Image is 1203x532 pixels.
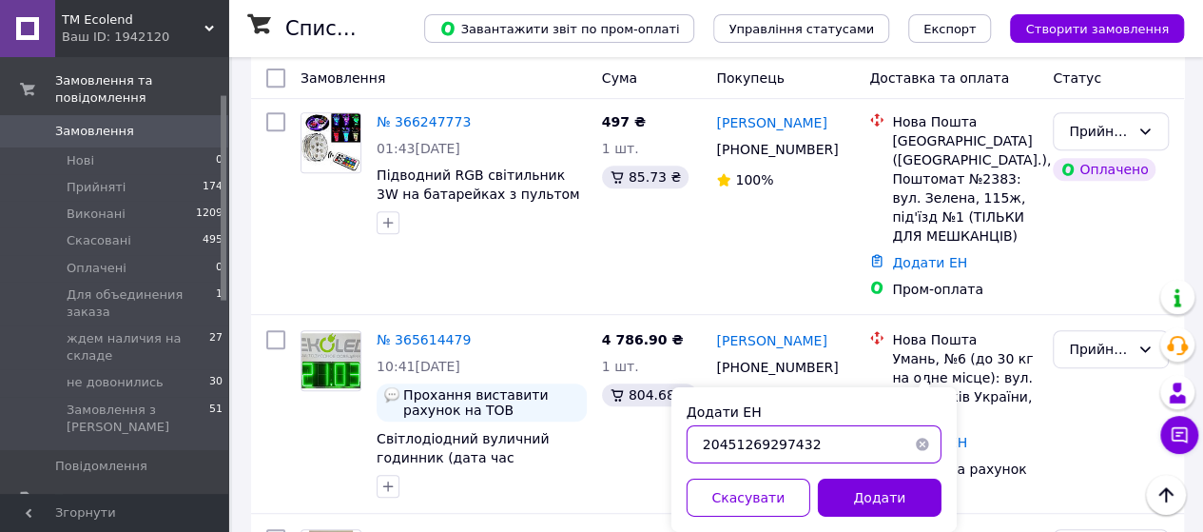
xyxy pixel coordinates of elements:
[62,11,204,29] span: TM Ecolend
[687,404,762,420] label: Додати ЕН
[216,152,223,169] span: 0
[67,402,209,436] span: Замовлення з [PERSON_NAME]
[602,166,689,188] div: 85.73 ₴
[602,332,684,347] span: 4 786.90 ₴
[716,70,784,86] span: Покупець
[991,20,1184,35] a: Створити замовлення
[67,374,164,391] span: не довонились
[209,402,223,436] span: 51
[285,17,478,40] h1: Список замовлень
[377,359,460,374] span: 10:41[DATE]
[377,141,460,156] span: 01:43[DATE]
[1160,416,1198,454] button: Чат з покупцем
[1053,158,1155,181] div: Оплачено
[203,179,223,196] span: 174
[903,425,941,463] button: Очистить
[728,22,874,36] span: Управління статусами
[196,206,223,223] span: 1209
[869,70,1009,86] span: Доставка та оплата
[892,460,1038,479] div: Оплата на рахунок
[716,142,838,157] span: [PHONE_NUMBER]
[67,260,126,277] span: Оплачені
[377,114,471,129] a: № 366247773
[602,359,639,374] span: 1 шт.
[602,141,639,156] span: 1 шт.
[602,70,637,86] span: Cума
[1053,70,1101,86] span: Статус
[716,331,826,350] a: [PERSON_NAME]
[67,152,94,169] span: Нові
[892,280,1038,299] div: Пром-оплата
[67,286,216,321] span: Для объединения заказа
[892,349,1038,425] div: Умань, №6 (до 30 кг на одне місце): вул. Захисників України, 27
[892,112,1038,131] div: Нова Пошта
[67,179,126,196] span: Прийняті
[203,232,223,249] span: 495
[1146,475,1186,515] button: Наверх
[55,490,176,507] span: Товари та послуги
[892,131,1038,246] div: [GEOGRAPHIC_DATA] ([GEOGRAPHIC_DATA].), Поштомат №2383: вул. Зелена, 115ж, під'їзд №1 (ТІЛЬКИ ДЛЯ...
[403,387,579,418] span: Прохання виставити рахунок на ТОВ "СКРІНТЕК" Код ЄДРПОУ - 44225061 Рахунок прошу надіслати с печа...
[301,113,360,172] img: Фото товару
[301,333,360,387] img: Фото товару
[818,479,941,517] button: Додати
[301,330,361,391] a: Фото товару
[1069,339,1130,360] div: Прийнято
[301,70,385,86] span: Замовлення
[713,14,889,43] button: Управління статусами
[384,387,399,403] img: :speech_balloon:
[1069,121,1130,142] div: Прийнято
[923,22,977,36] span: Експорт
[377,167,580,221] a: Підводний RGB світильник 3W на батарейках з пультом управління ECOLEND
[602,114,646,129] span: 497 ₴
[377,332,471,347] a: № 365614479
[55,72,228,107] span: Замовлення та повідомлення
[1010,14,1184,43] button: Створити замовлення
[908,14,992,43] button: Експорт
[602,384,697,406] div: 804.68 ₴
[67,330,209,365] span: ждем наличия на складе
[735,172,773,187] span: 100%
[716,113,826,132] a: [PERSON_NAME]
[216,286,223,321] span: 1
[209,330,223,365] span: 27
[209,374,223,391] span: 30
[216,260,223,277] span: 0
[55,123,134,140] span: Замовлення
[424,14,694,43] button: Завантажити звіт по пром-оплаті
[377,431,555,503] a: Світлодіодний вуличний годинник (дата час температура) 200*600мм зелена індикація
[687,479,810,517] button: Скасувати
[67,232,131,249] span: Скасовані
[301,112,361,173] a: Фото товару
[716,360,838,375] span: [PHONE_NUMBER]
[62,29,228,46] div: Ваш ID: 1942120
[55,458,147,475] span: Повідомлення
[1025,22,1169,36] span: Створити замовлення
[67,206,126,223] span: Виконані
[892,330,1038,349] div: Нова Пошта
[439,20,679,37] span: Завантажити звіт по пром-оплаті
[892,255,967,270] a: Додати ЕН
